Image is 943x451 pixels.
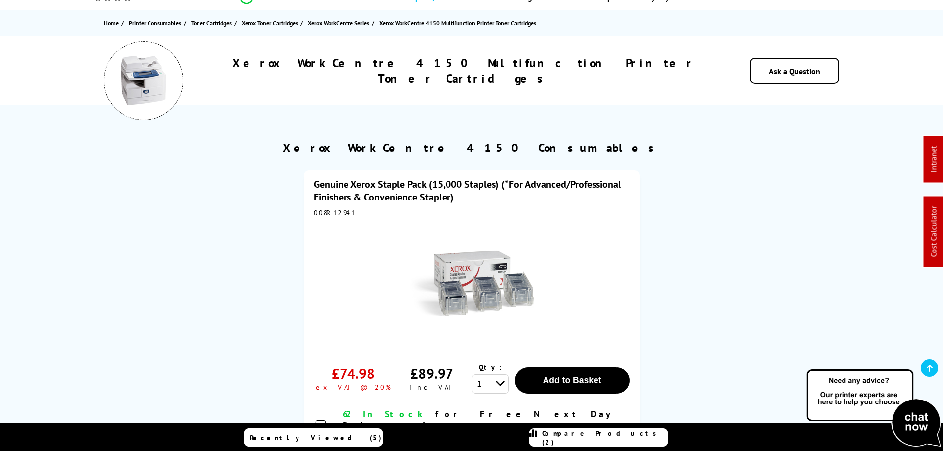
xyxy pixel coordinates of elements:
div: modal_delivery [343,408,630,448]
span: Printer Consumables [129,18,181,28]
div: ex VAT @ 20% [316,383,391,392]
a: Compare Products (2) [529,428,668,447]
span: Xerox WorkCentre 4150 Multifunction Printer Toner Cartridges [379,19,536,27]
h2: Xerox WorkCentre 4150 Consumables [283,140,660,155]
span: Recently Viewed (5) [250,433,382,442]
span: Toner Cartridges [191,18,232,28]
a: Printer Consumables [129,18,184,28]
div: £74.98 [332,364,375,383]
a: Recently Viewed (5) [244,428,383,447]
span: 62 In Stock [343,408,427,420]
a: Ask a Question [769,66,820,76]
img: Xerox WorkCentre 4150 Multifunction Printer Toner Cartridges [119,56,168,105]
span: Add to Basket [543,375,601,385]
a: Intranet [929,146,939,173]
a: Home [104,18,121,28]
a: Cost Calculator [929,206,939,257]
span: Compare Products (2) [542,429,668,447]
a: Xerox Toner Cartridges [242,18,300,28]
span: Xerox Toner Cartridges [242,18,298,28]
div: 008R12941 [314,208,630,217]
span: for Free Next Day Delivery* [343,408,615,431]
a: Xerox WorkCentre Series [308,18,372,28]
button: Add to Basket [515,367,630,394]
a: Genuine Xerox Staple Pack (15,000 Staples) (*For Advanced/Professional Finishers & Convenience St... [314,178,621,203]
img: Open Live Chat window [804,368,943,449]
div: inc VAT [409,383,454,392]
span: Qty: [479,363,502,372]
img: Xerox Staple Pack (15,000 Staples) (*For Advanced/Professional Finishers & Convenience Stapler) [410,222,534,346]
div: £89.97 [410,364,453,383]
a: Toner Cartridges [191,18,234,28]
span: Xerox WorkCentre Series [308,18,369,28]
h1: Xerox WorkCentre 4150 Multifunction Printer Toner Cartridges [213,55,713,86]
